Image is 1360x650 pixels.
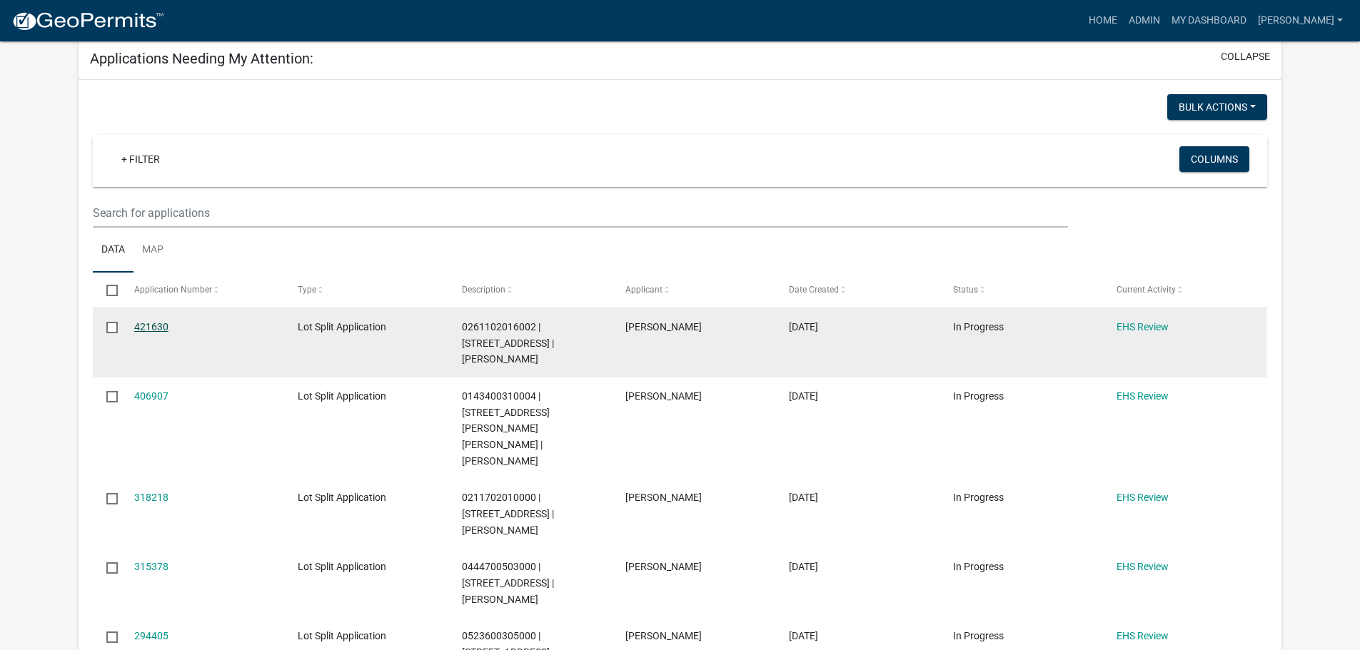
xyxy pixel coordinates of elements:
[625,321,702,332] span: Nathaniel B. Ramsey
[298,321,386,332] span: Lot Split Application
[625,561,702,572] span: Nathaniel B. Ramsey
[775,273,939,307] datatable-header-cell: Date Created
[1117,561,1169,572] a: EHS Review
[612,273,775,307] datatable-header-cell: Applicant
[625,630,702,641] span: Nathaniel B. Ramsey
[134,321,168,332] a: 421630
[953,390,1004,402] span: In Progress
[298,492,386,503] span: Lot Split Application
[462,285,505,295] span: Description
[298,285,316,295] span: Type
[789,390,818,402] span: 04/16/2025
[789,285,839,295] span: Date Created
[1117,285,1176,295] span: Current Activity
[789,321,818,332] span: 05/15/2025
[90,50,313,67] h5: Applications Needing My Attention:
[953,561,1004,572] span: In Progress
[953,630,1004,641] span: In Progress
[134,492,168,503] a: 318218
[1117,390,1169,402] a: EHS Review
[134,228,172,273] a: Map
[298,630,386,641] span: Lot Split Application
[1179,146,1249,172] button: Columns
[93,228,134,273] a: Data
[953,321,1004,332] span: In Progress
[953,492,1004,503] span: In Progress
[1123,7,1166,34] a: Admin
[1166,7,1252,34] a: My Dashboard
[789,630,818,641] span: 08/05/2024
[93,273,120,307] datatable-header-cell: Select
[448,273,611,307] datatable-header-cell: Description
[625,492,702,503] span: Nathaniel B. Ramsey
[1221,49,1270,64] button: collapse
[789,492,818,503] span: 10/01/2024
[953,285,978,295] span: Status
[93,198,1067,228] input: Search for applications
[134,390,168,402] a: 406907
[462,321,554,365] span: 0261102016002 | 751 HOME RD, MANSFIELD 44906 | Mary Sherer
[625,390,702,402] span: Nathaniel B. Ramsey
[462,492,554,536] span: 0211702010000 | 2985 CRIMSON RD, MANSFIELD 44903 | Paul A Gilbert
[298,561,386,572] span: Lot Split Application
[1117,321,1169,332] a: EHS Review
[462,390,550,467] span: 0143400310004 | 6893 STOFFER RD, BELLVILLE 44813 | Gary Pore
[134,561,168,572] a: 315378
[1117,630,1169,641] a: EHS Review
[1083,7,1123,34] a: Home
[284,273,448,307] datatable-header-cell: Type
[625,285,663,295] span: Applicant
[121,273,284,307] datatable-header-cell: Application Number
[110,146,171,172] a: + Filter
[1252,7,1349,34] a: [PERSON_NAME]
[940,273,1103,307] datatable-header-cell: Status
[298,390,386,402] span: Lot Split Application
[789,561,818,572] span: 09/24/2024
[134,285,212,295] span: Application Number
[134,630,168,641] a: 294405
[1167,94,1267,120] button: Bulk Actions
[1117,492,1169,503] a: EHS Review
[462,561,554,605] span: 0444700503000 | 5486 STATE ROUTE 96 W, SHELBY 44875 | Bryan Bloom
[1103,273,1266,307] datatable-header-cell: Current Activity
